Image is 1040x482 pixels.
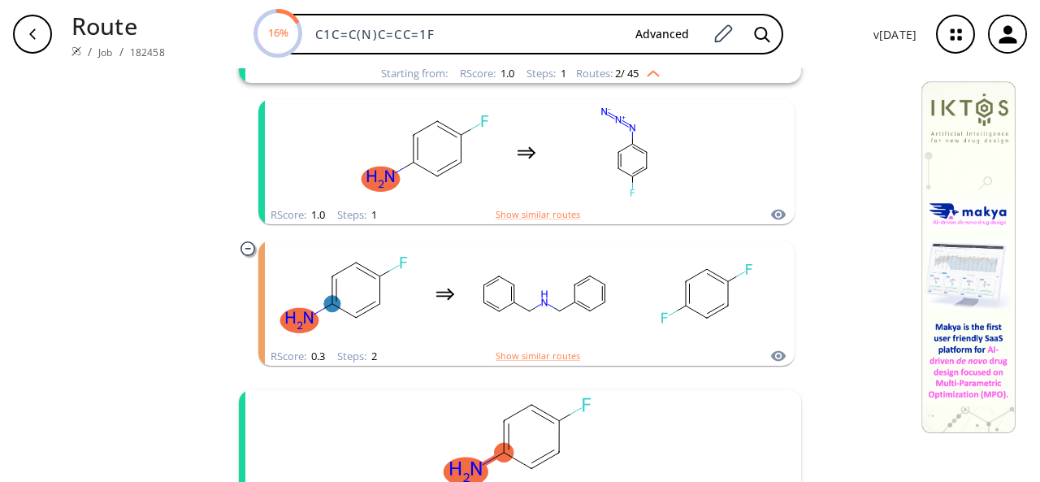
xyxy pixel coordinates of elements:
[615,68,639,79] span: 2 / 45
[273,243,419,345] svg: Nc1ccc(F)cc1
[526,68,566,79] div: Steps :
[552,102,699,203] svg: [N-]=[N+]=Nc1ccc(F)cc1
[873,26,916,43] p: v [DATE]
[634,243,780,345] svg: Fc1ccc(F)cc1
[88,43,92,60] li: /
[337,210,377,220] div: Steps :
[309,349,325,363] span: 0.3
[271,351,325,362] div: RScore :
[381,68,448,79] div: Starting from:
[639,64,660,77] img: Up
[471,243,617,345] svg: c1ccc(CNCc2ccccc2)cc1
[130,46,165,59] a: 182458
[622,20,702,50] button: Advanced
[337,351,377,362] div: Steps :
[271,210,325,220] div: RScore :
[354,102,500,203] svg: Nc1ccc(F)cc1
[498,66,514,80] span: 1.0
[496,349,580,363] button: Show similar routes
[496,207,580,222] button: Show similar routes
[305,26,622,42] input: Enter SMILES
[309,207,325,222] span: 1.0
[576,68,660,79] div: Routes:
[71,8,165,43] p: Route
[267,25,288,40] text: 16%
[119,43,123,60] li: /
[369,207,377,222] span: 1
[921,81,1016,433] img: Banner
[558,66,566,80] span: 1
[460,68,514,79] div: RScore :
[98,46,112,59] a: Job
[71,46,81,56] img: Spaya logo
[369,349,377,363] span: 2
